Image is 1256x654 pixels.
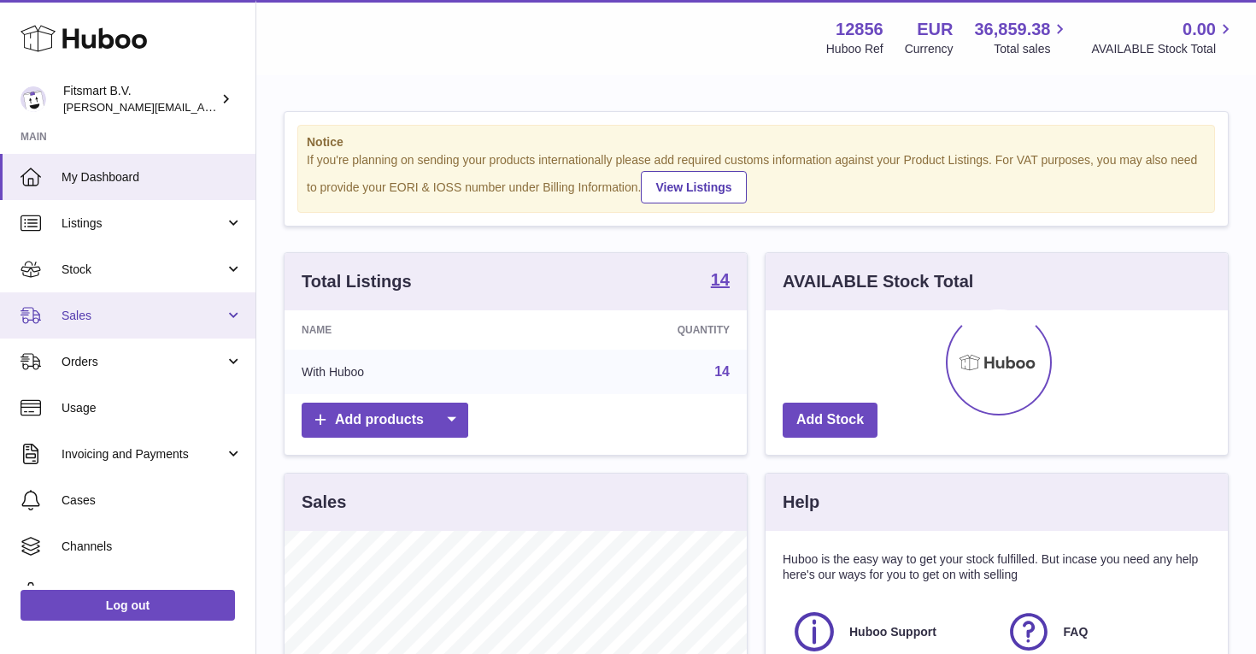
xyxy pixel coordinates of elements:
span: AVAILABLE Stock Total [1091,41,1235,57]
span: 0.00 [1183,18,1216,41]
img: jonathan@leaderoo.com [21,86,46,112]
span: Listings [62,215,225,232]
h3: Total Listings [302,270,412,293]
div: Huboo Ref [826,41,883,57]
p: Huboo is the easy way to get your stock fulfilled. But incase you need any help here's our ways f... [783,551,1211,584]
h3: Help [783,491,819,514]
span: Invoicing and Payments [62,446,225,463]
span: Usage [62,400,243,416]
div: If you're planning on sending your products internationally please add required customs informati... [307,152,1206,203]
span: My Dashboard [62,169,243,186]
a: View Listings [641,171,746,203]
a: Add Stock [783,403,877,438]
span: Channels [62,539,243,555]
a: Add products [302,403,468,438]
div: Fitsmart B.V. [63,83,217,115]
h3: AVAILABLE Stock Total [783,270,973,293]
strong: EUR [917,18,953,41]
th: Quantity [528,310,747,350]
h3: Sales [302,491,346,514]
span: [PERSON_NAME][EMAIL_ADDRESS][DOMAIN_NAME] [63,100,343,114]
a: Log out [21,590,235,621]
span: Total sales [994,41,1070,57]
strong: Notice [307,134,1206,150]
span: FAQ [1064,624,1089,640]
span: Cases [62,492,243,509]
a: 14 [714,364,730,379]
span: 36,859.38 [974,18,1050,41]
span: Settings [62,585,243,601]
a: 0.00 AVAILABLE Stock Total [1091,18,1235,57]
strong: 14 [711,271,730,288]
a: 14 [711,271,730,292]
th: Name [285,310,528,350]
a: 36,859.38 Total sales [974,18,1070,57]
span: Stock [62,262,225,278]
div: Currency [905,41,954,57]
span: Sales [62,308,225,324]
td: With Huboo [285,350,528,394]
span: Orders [62,354,225,370]
span: Huboo Support [849,624,936,640]
strong: 12856 [836,18,883,41]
